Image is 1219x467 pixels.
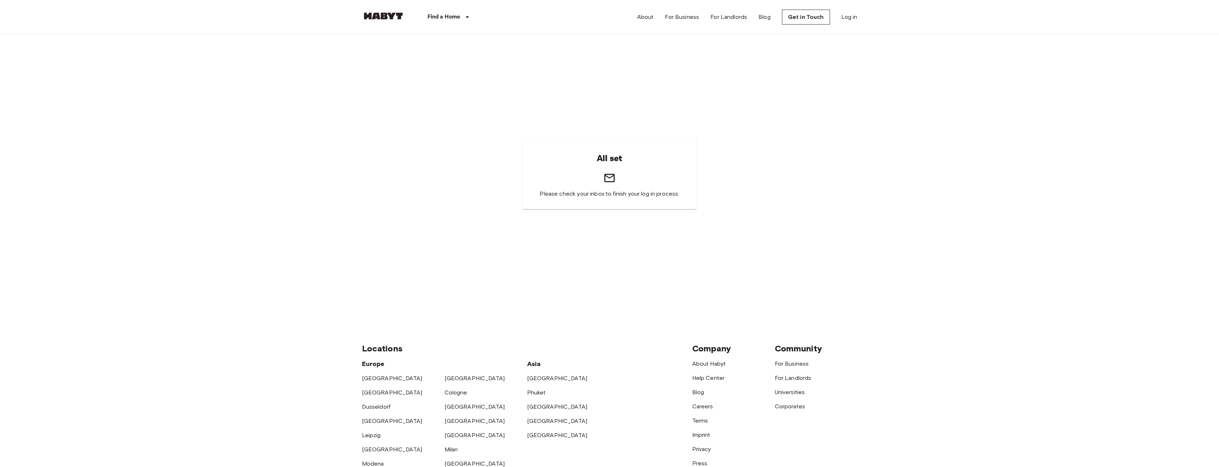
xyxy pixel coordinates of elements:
a: Press [692,460,708,467]
a: For Landlords [775,375,811,381]
a: [GEOGRAPHIC_DATA] [445,418,505,424]
a: Blog [758,13,771,21]
a: [GEOGRAPHIC_DATA] [445,375,505,382]
a: For Landlords [710,13,747,21]
a: [GEOGRAPHIC_DATA] [445,432,505,439]
span: Europe [362,360,385,368]
a: [GEOGRAPHIC_DATA] [527,432,588,439]
a: Imprint [692,431,710,438]
a: Dusseldorf [362,403,391,410]
img: Habyt [362,12,405,20]
a: [GEOGRAPHIC_DATA] [445,403,505,410]
a: About Habyt [692,360,726,367]
a: [GEOGRAPHIC_DATA] [527,375,588,382]
a: Corporates [775,403,805,410]
a: Phuket [527,389,546,396]
a: Careers [692,403,713,410]
span: Locations [362,343,403,354]
a: Terms [692,417,708,424]
span: Please check your inbox to finish your log in process. [540,190,679,198]
a: Modena [362,460,384,467]
a: [GEOGRAPHIC_DATA] [527,403,588,410]
a: Privacy [692,446,711,452]
a: [GEOGRAPHIC_DATA] [362,389,422,396]
a: For Business [665,13,699,21]
a: About [637,13,654,21]
a: Leipzig [362,432,381,439]
a: [GEOGRAPHIC_DATA] [362,375,422,382]
a: Cologne [445,389,467,396]
a: Log in [841,13,857,21]
span: Community [775,343,822,354]
h6: All set [597,151,622,166]
a: [GEOGRAPHIC_DATA] [362,446,422,453]
a: Get in Touch [782,10,830,25]
a: [GEOGRAPHIC_DATA] [445,460,505,467]
a: [GEOGRAPHIC_DATA] [362,418,422,424]
a: For Business [775,360,809,367]
p: Find a Home [427,13,461,21]
a: Universities [775,389,805,396]
a: Milan [445,446,458,453]
a: Help Center [692,375,725,381]
a: [GEOGRAPHIC_DATA] [527,418,588,424]
span: Asia [527,360,541,368]
a: Blog [692,389,704,396]
span: Company [692,343,731,354]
